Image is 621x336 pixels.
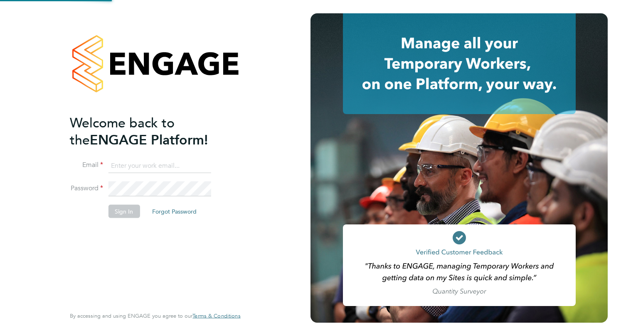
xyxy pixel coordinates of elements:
[70,114,232,148] h2: ENGAGE Platform!
[108,205,140,218] button: Sign In
[70,184,103,193] label: Password
[108,158,211,173] input: Enter your work email...
[70,161,103,169] label: Email
[145,205,203,218] button: Forgot Password
[70,114,175,148] span: Welcome back to the
[192,313,240,319] a: Terms & Conditions
[70,312,240,319] span: By accessing and using ENGAGE you agree to our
